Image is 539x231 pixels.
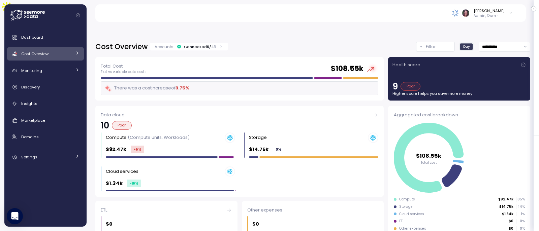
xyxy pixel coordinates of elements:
[7,114,84,127] a: Marketplace
[101,63,147,70] p: Total Cost
[509,219,513,224] p: $0
[101,121,109,130] p: 10
[392,62,420,68] p: Health score
[399,212,424,217] div: Cloud services
[416,152,442,159] tspan: $108.55k
[399,226,426,231] div: Other expenses
[399,204,413,209] div: Storage
[474,8,505,13] div: [PERSON_NAME]
[184,44,216,49] div: Connected 6 /
[131,146,144,153] div: +5 %
[498,197,513,202] p: $92.47k
[499,204,513,209] p: $14.75k
[7,97,84,111] a: Insights
[127,180,141,187] div: -16 %
[150,43,228,50] div: Accounts:Connected6/46
[249,146,268,153] p: $14.75k
[7,31,84,44] a: Dashboard
[401,82,420,91] div: Poor
[155,44,174,49] p: Accounts:
[516,212,525,217] p: 1 %
[106,168,138,175] div: Cloud services
[112,121,132,130] div: Poor
[7,150,84,164] a: Settings
[462,9,469,16] img: ACg8ocLDuIZlR5f2kIgtapDwVC7yp445s3OgbrQTIAV7qYj8P05r5pI=s96-c
[273,146,284,153] div: 0 %
[7,64,84,77] a: Monitoring
[420,160,437,165] tspan: Total cost
[509,226,513,231] p: $0
[516,197,525,202] p: 85 %
[392,82,398,91] p: 9
[21,101,37,106] span: Insights
[101,207,232,214] div: ETL
[247,207,378,214] div: Other expenses
[106,134,190,141] div: Compute
[104,84,189,92] div: There was a cost increase of
[249,134,267,141] div: Storage
[516,219,525,224] p: 0 %
[399,197,415,202] div: Compute
[474,13,505,18] p: Admin, Owner
[211,44,216,49] p: 46
[176,85,189,91] div: 3.75 %
[331,64,363,74] h2: $ 108.55k
[7,208,23,224] div: Open Intercom Messenger
[502,212,513,217] p: $1.34k
[7,47,84,61] a: Cost Overview
[21,84,40,90] span: Discovery
[516,204,525,209] p: 14 %
[452,9,459,16] img: 68790ce639d2d68da1992664.PNG
[106,180,123,187] p: $1.34k
[21,68,42,73] span: Monitoring
[106,220,113,228] p: $0
[463,44,470,49] span: Day
[95,106,384,197] a: Data cloud10PoorCompute (Compute units, Workloads)$92.47k+5%Storage $14.75k0%Cloud services $1.34...
[101,112,378,118] div: Data cloud
[21,118,45,123] span: Marketplace
[7,80,84,94] a: Discovery
[21,154,37,160] span: Settings
[252,220,259,228] p: $0
[106,146,126,153] p: $92.47k
[394,112,525,118] div: Aggregated cost breakdown
[416,42,454,51] button: Filter
[516,226,525,231] p: 0 %
[128,134,190,141] p: (Compute units, Workloads)
[95,42,148,52] h2: Cost Overview
[426,43,436,50] p: Filter
[21,35,43,40] span: Dashboard
[399,219,404,224] div: ETL
[21,134,39,140] span: Domains
[101,70,147,74] p: Flat vs variable data costs
[392,91,526,96] p: Higher score helps you save more money
[21,51,49,56] span: Cost Overview
[7,130,84,144] a: Domains
[74,13,82,18] button: Collapse navigation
